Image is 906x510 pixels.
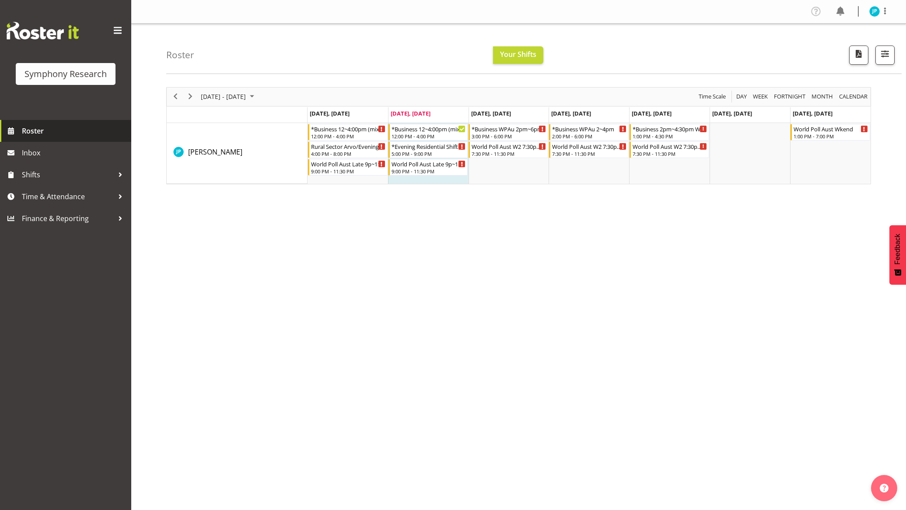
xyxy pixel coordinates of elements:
button: Fortnight [773,91,807,102]
div: Jake Pringle"s event - *Business WPAu 2~4pm Begin From Thursday, October 2, 2025 at 2:00:00 PM GM... [549,124,629,141]
span: Fortnight [773,91,806,102]
div: 4:00 PM - 8:00 PM [311,150,385,157]
span: [DATE], [DATE] [712,109,752,117]
div: Symphony Research [24,67,107,81]
div: Jake Pringle"s event - World Poll Aust Late 9p~11:30pm Begin From Monday, September 29, 2025 at 9... [308,159,388,176]
div: 12:00 PM - 4:00 PM [392,133,466,140]
span: [DATE], [DATE] [551,109,591,117]
span: Your Shifts [500,49,536,59]
span: Shifts [22,168,114,181]
div: *Evening Residential Shift 5-9pm [392,142,466,151]
div: 9:00 PM - 11:30 PM [392,168,466,175]
img: jake-pringle11873.jpg [869,6,880,17]
div: 1:00 PM - 4:30 PM [633,133,707,140]
div: 12:00 PM - 4:00 PM [311,133,385,140]
button: Feedback - Show survey [889,225,906,285]
span: Time Scale [698,91,727,102]
div: Jake Pringle"s event - World Poll Aust Wkend Begin From Sunday, October 5, 2025 at 1:00:00 PM GMT... [791,124,870,141]
div: Jake Pringle"s event - *Business 12~4:00pm (mixed shift start times) Begin From Monday, September... [308,124,388,141]
h4: Roster [166,50,194,60]
div: World Poll Aust Late 9p~11:30p [392,159,466,168]
button: Timeline Day [735,91,749,102]
button: Timeline Week [752,91,770,102]
div: next period [183,88,198,106]
button: Filter Shifts [875,46,895,65]
div: Sep 29 - Oct 05, 2025 [198,88,259,106]
button: Download a PDF of the roster according to the set date range. [849,46,868,65]
span: Day [735,91,748,102]
span: Finance & Reporting [22,212,114,225]
button: Timeline Month [810,91,835,102]
span: Inbox [22,146,127,159]
div: Rural Sector Arvo/Evenings [311,142,385,151]
span: [DATE], [DATE] [632,109,672,117]
span: Feedback [894,234,902,264]
div: Jake Pringle"s event - *Business 12~4:00pm (mixed shift start times) Begin From Tuesday, Septembe... [388,124,468,141]
div: 5:00 PM - 9:00 PM [392,150,466,157]
span: Week [752,91,769,102]
div: Timeline Week of September 30, 2025 [166,87,871,184]
img: help-xxl-2.png [880,484,889,492]
div: Jake Pringle"s event - *Business 2pm~4:30pm World Poll Begin From Friday, October 3, 2025 at 1:00... [630,124,709,141]
div: 7:30 PM - 11:30 PM [472,150,546,157]
img: Rosterit website logo [7,22,79,39]
div: Jake Pringle"s event - Rural Sector Arvo/Evenings Begin From Monday, September 29, 2025 at 4:00:0... [308,141,388,158]
div: *Business WPAu 2pm~6pm [472,124,546,133]
table: Timeline Week of September 30, 2025 [308,123,871,184]
div: 7:30 PM - 11:30 PM [552,150,626,157]
td: Jake Pringle resource [167,123,308,184]
button: Month [838,91,869,102]
span: calendar [838,91,868,102]
span: [DATE], [DATE] [471,109,511,117]
div: previous period [168,88,183,106]
div: 9:00 PM - 11:30 PM [311,168,385,175]
div: *Business 2pm~4:30pm World Poll [633,124,707,133]
span: Month [811,91,834,102]
button: Next [185,91,196,102]
a: [PERSON_NAME] [188,147,242,157]
div: 2:00 PM - 6:00 PM [552,133,626,140]
span: [DATE], [DATE] [793,109,833,117]
div: Jake Pringle"s event - *Evening Residential Shift 5-9pm Begin From Tuesday, September 30, 2025 at... [388,141,468,158]
div: Jake Pringle"s event - World Poll Aust W2 7:30pm~11:30pm Begin From Friday, October 3, 2025 at 7:... [630,141,709,158]
span: [DATE], [DATE] [391,109,430,117]
div: Jake Pringle"s event - World Poll Aust Late 9p~11:30p Begin From Tuesday, September 30, 2025 at 9... [388,159,468,176]
div: World Poll Aust Late 9p~11:30pm [311,159,385,168]
div: World Poll Aust W2 7:30pm~11:30pm [552,142,626,151]
div: *Business 12~4:00pm (mixed shift start times) [392,124,466,133]
div: World Poll Aust Wkend [794,124,868,133]
span: Roster [22,124,127,137]
button: Previous [170,91,182,102]
div: *Business WPAu 2~4pm [552,124,626,133]
div: World Poll Aust W2 7:30pm~11:30pm [633,142,707,151]
span: [DATE], [DATE] [310,109,350,117]
button: Your Shifts [493,46,543,64]
div: Jake Pringle"s event - World Poll Aust W2 7:30pm~11:30pm Begin From Wednesday, October 1, 2025 at... [469,141,548,158]
div: 3:00 PM - 6:00 PM [472,133,546,140]
span: Time & Attendance [22,190,114,203]
div: World Poll Aust W2 7:30pm~11:30pm [472,142,546,151]
div: 1:00 PM - 7:00 PM [794,133,868,140]
div: *Business 12~4:00pm (mixed shift start times) [311,124,385,133]
button: September 2025 [199,91,258,102]
div: Jake Pringle"s event - *Business WPAu 2pm~6pm Begin From Wednesday, October 1, 2025 at 3:00:00 PM... [469,124,548,141]
div: Jake Pringle"s event - World Poll Aust W2 7:30pm~11:30pm Begin From Thursday, October 2, 2025 at ... [549,141,629,158]
button: Time Scale [697,91,728,102]
span: [DATE] - [DATE] [200,91,247,102]
div: 7:30 PM - 11:30 PM [633,150,707,157]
